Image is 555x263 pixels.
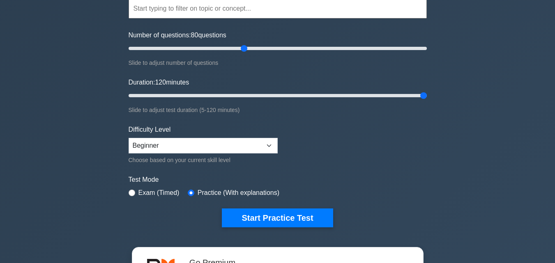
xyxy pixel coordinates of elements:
label: Duration: minutes [129,78,189,87]
label: Exam (Timed) [138,188,180,198]
label: Difficulty Level [129,125,171,135]
div: Slide to adjust test duration (5-120 minutes) [129,105,427,115]
label: Test Mode [129,175,427,185]
span: 120 [155,79,166,86]
div: Choose based on your current skill level [129,155,278,165]
label: Number of questions: questions [129,30,226,40]
button: Start Practice Test [222,208,333,227]
span: 80 [191,32,198,39]
label: Practice (With explanations) [198,188,279,198]
div: Slide to adjust number of questions [129,58,427,68]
